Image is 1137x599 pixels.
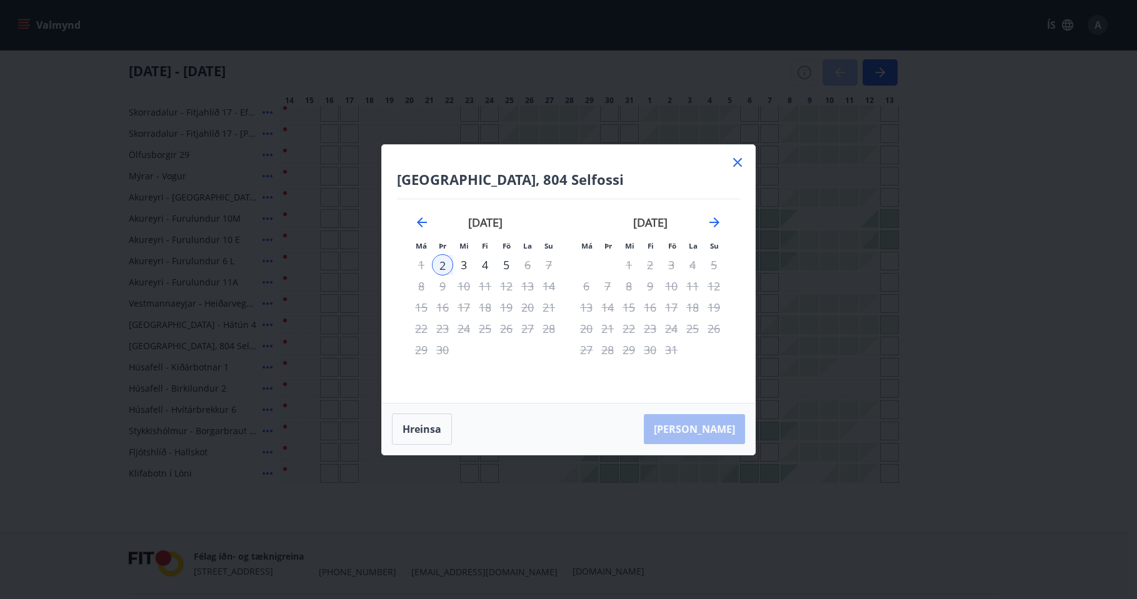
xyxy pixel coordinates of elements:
td: Not available. föstudagur, 19. september 2025 [496,297,517,318]
td: Not available. laugardagur, 25. október 2025 [682,318,703,339]
td: Not available. miðvikudagur, 10. september 2025 [453,275,474,297]
td: Not available. föstudagur, 31. október 2025 [661,339,682,360]
td: Not available. laugardagur, 4. október 2025 [682,254,703,275]
div: Aðeins útritun í boði [639,318,661,339]
td: Choose föstudagur, 5. september 2025 as your check-out date. It’s available. [496,254,517,275]
td: Not available. mánudagur, 29. september 2025 [411,339,432,360]
div: Aðeins útritun í boði [496,254,517,275]
div: Aðeins útritun í boði [474,297,496,318]
td: Not available. mánudagur, 6. október 2025 [576,275,597,297]
td: Not available. sunnudagur, 21. september 2025 [538,297,559,318]
div: Calendar [397,199,740,388]
td: Not available. þriðjudagur, 30. september 2025 [432,339,453,360]
td: Not available. þriðjudagur, 7. október 2025 [597,275,618,297]
td: Not available. fimmtudagur, 16. október 2025 [639,297,661,318]
td: Not available. laugardagur, 20. september 2025 [517,297,538,318]
td: Not available. miðvikudagur, 17. september 2025 [453,297,474,318]
h4: [GEOGRAPHIC_DATA], 804 Selfossi [397,170,740,189]
td: Selected as start date. þriðjudagur, 2. september 2025 [432,254,453,275]
td: Not available. þriðjudagur, 16. september 2025 [432,297,453,318]
td: Not available. laugardagur, 11. október 2025 [682,275,703,297]
td: Not available. föstudagur, 24. október 2025 [661,318,682,339]
td: Not available. föstudagur, 26. september 2025 [496,318,517,339]
td: Choose fimmtudagur, 4. september 2025 as your check-out date. It’s available. [474,254,496,275]
td: Not available. mánudagur, 20. október 2025 [576,318,597,339]
td: Not available. fimmtudagur, 25. september 2025 [474,318,496,339]
td: Not available. sunnudagur, 26. október 2025 [703,318,724,339]
td: Not available. þriðjudagur, 21. október 2025 [597,318,618,339]
td: Not available. fimmtudagur, 11. september 2025 [474,275,496,297]
small: Fi [482,241,488,250]
button: Hreinsa [392,413,452,445]
td: Not available. laugardagur, 6. september 2025 [517,254,538,275]
td: Not available. þriðjudagur, 28. október 2025 [597,339,618,360]
div: 3 [453,254,474,275]
td: Not available. sunnudagur, 19. október 2025 [703,297,724,318]
td: Not available. fimmtudagur, 30. október 2025 [639,339,661,360]
div: Aðeins útritun í boði [661,297,682,318]
div: Move backward to switch to the previous month. [414,215,429,230]
td: Not available. mánudagur, 22. september 2025 [411,318,432,339]
td: Choose miðvikudagur, 3. september 2025 as your check-out date. It’s available. [453,254,474,275]
small: Má [581,241,593,250]
td: Not available. miðvikudagur, 29. október 2025 [618,339,639,360]
td: Not available. föstudagur, 12. september 2025 [496,275,517,297]
td: Not available. laugardagur, 27. september 2025 [517,318,538,339]
small: Fi [648,241,654,250]
td: Not available. miðvikudagur, 15. október 2025 [618,297,639,318]
td: Not available. fimmtudagur, 23. október 2025 [639,318,661,339]
td: Not available. miðvikudagur, 22. október 2025 [618,318,639,339]
td: Not available. mánudagur, 1. september 2025 [411,254,432,275]
small: Fö [668,241,676,250]
small: Mi [459,241,469,250]
td: Not available. miðvikudagur, 1. október 2025 [618,254,639,275]
td: Not available. þriðjudagur, 9. september 2025 [432,275,453,297]
td: Not available. miðvikudagur, 8. október 2025 [618,275,639,297]
td: Not available. laugardagur, 13. september 2025 [517,275,538,297]
div: 4 [474,254,496,275]
td: Not available. sunnudagur, 5. október 2025 [703,254,724,275]
td: Not available. þriðjudagur, 23. september 2025 [432,318,453,339]
td: Not available. þriðjudagur, 14. október 2025 [597,297,618,318]
td: Not available. sunnudagur, 7. september 2025 [538,254,559,275]
strong: [DATE] [633,215,668,230]
small: Su [544,241,553,250]
small: Fö [503,241,511,250]
td: Not available. föstudagur, 3. október 2025 [661,254,682,275]
small: Mi [625,241,634,250]
td: Not available. sunnudagur, 14. september 2025 [538,275,559,297]
small: Má [416,241,427,250]
strong: [DATE] [468,215,503,230]
td: Not available. föstudagur, 17. október 2025 [661,297,682,318]
td: Not available. miðvikudagur, 24. september 2025 [453,318,474,339]
td: Not available. fimmtudagur, 18. september 2025 [474,297,496,318]
small: Su [710,241,719,250]
td: Not available. mánudagur, 8. september 2025 [411,275,432,297]
small: Þr [439,241,446,250]
td: Not available. sunnudagur, 12. október 2025 [703,275,724,297]
small: La [523,241,532,250]
td: Not available. föstudagur, 10. október 2025 [661,275,682,297]
div: Move forward to switch to the next month. [707,215,722,230]
td: Not available. laugardagur, 18. október 2025 [682,297,703,318]
td: Not available. mánudagur, 13. október 2025 [576,297,597,318]
div: Aðeins útritun í boði [496,275,517,297]
td: Not available. sunnudagur, 28. september 2025 [538,318,559,339]
td: Not available. mánudagur, 15. september 2025 [411,297,432,318]
small: La [689,241,698,250]
td: Not available. fimmtudagur, 2. október 2025 [639,254,661,275]
small: Þr [604,241,612,250]
div: 2 [432,254,453,275]
td: Not available. mánudagur, 27. október 2025 [576,339,597,360]
td: Not available. fimmtudagur, 9. október 2025 [639,275,661,297]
